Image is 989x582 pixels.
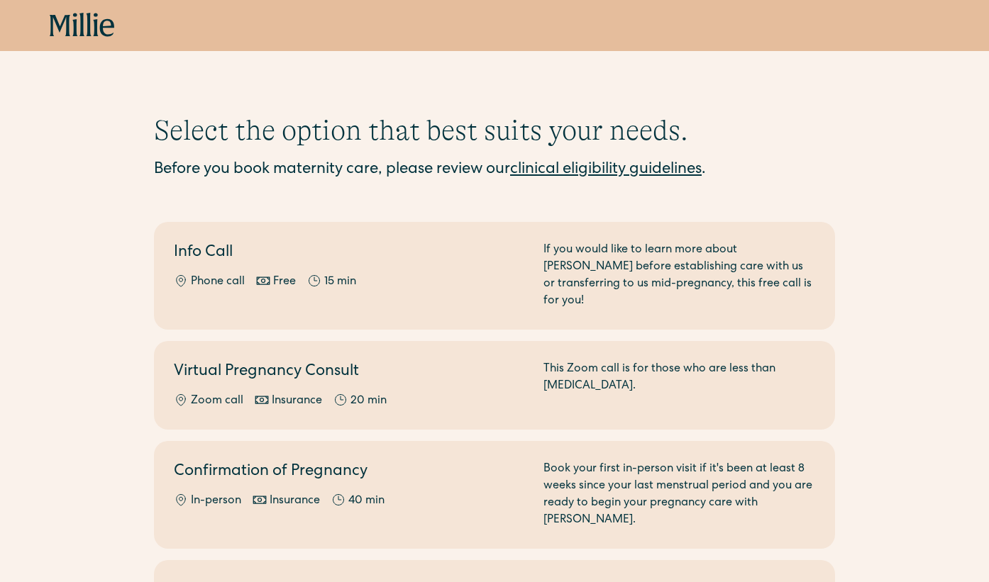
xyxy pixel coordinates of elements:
[191,274,245,291] div: Phone call
[154,441,835,549] a: Confirmation of PregnancyIn-personInsurance40 minBook your first in-person visit if it's been at ...
[154,159,835,182] div: Before you book maternity care, please review our .
[272,393,322,410] div: Insurance
[324,274,356,291] div: 15 min
[174,361,526,384] h2: Virtual Pregnancy Consult
[543,361,815,410] div: This Zoom call is for those who are less than [MEDICAL_DATA].
[510,162,702,178] a: clinical eligibility guidelines
[154,113,835,147] h1: Select the option that best suits your needs.
[543,242,815,310] div: If you would like to learn more about [PERSON_NAME] before establishing care with us or transferr...
[154,222,835,330] a: Info CallPhone callFree15 minIf you would like to learn more about [PERSON_NAME] before establish...
[270,493,320,510] div: Insurance
[174,242,526,265] h2: Info Call
[543,461,815,529] div: Book your first in-person visit if it's been at least 8 weeks since your last menstrual period an...
[348,493,385,510] div: 40 min
[174,461,526,484] h2: Confirmation of Pregnancy
[154,341,835,430] a: Virtual Pregnancy ConsultZoom callInsurance20 minThis Zoom call is for those who are less than [M...
[350,393,387,410] div: 20 min
[273,274,296,291] div: Free
[191,393,243,410] div: Zoom call
[191,493,241,510] div: In-person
